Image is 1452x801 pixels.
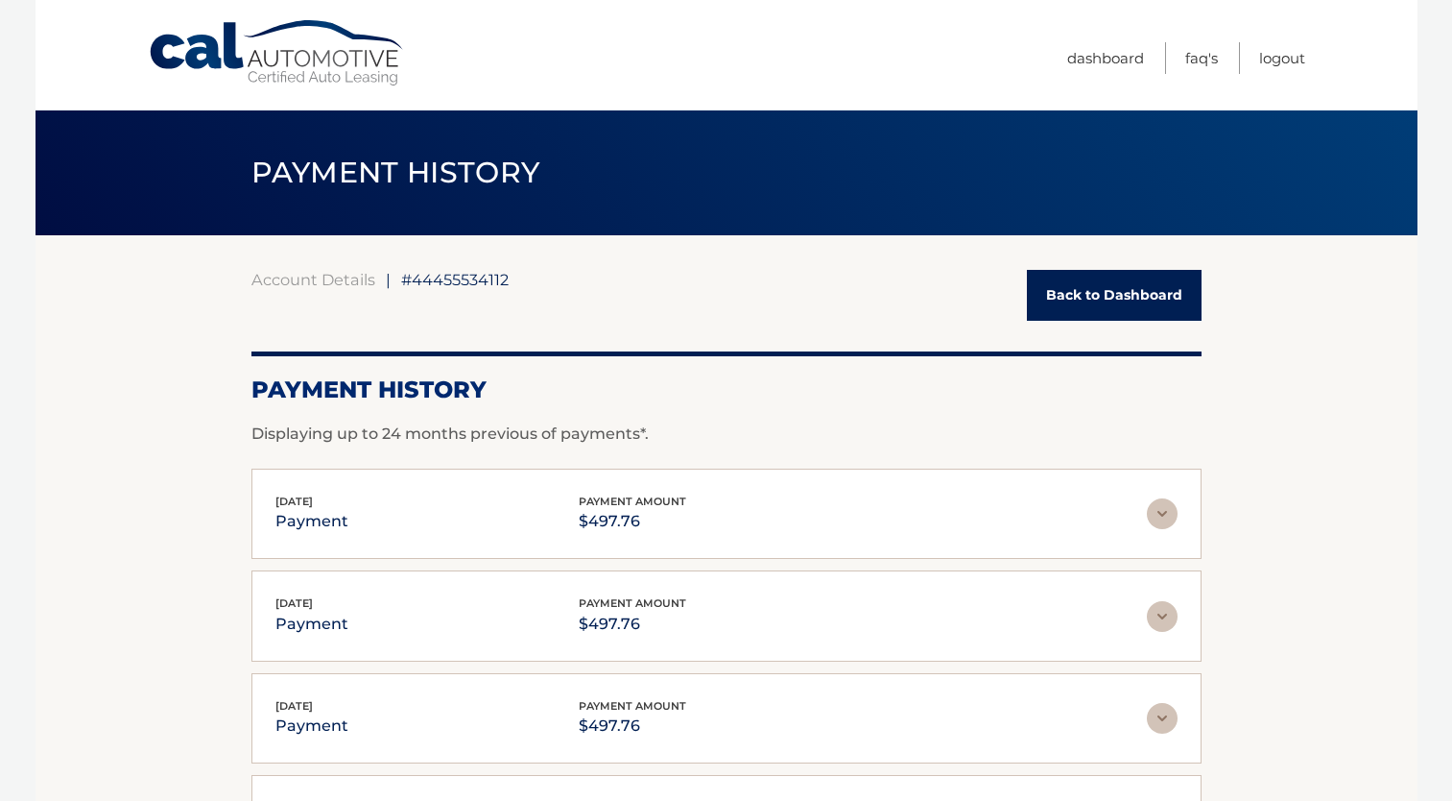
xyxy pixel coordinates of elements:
span: payment amount [579,596,686,610]
a: FAQ's [1185,42,1218,74]
p: payment [275,508,348,535]
a: Account Details [251,270,375,289]
p: $497.76 [579,713,686,740]
a: Cal Automotive [148,19,407,87]
img: accordion-rest.svg [1147,601,1178,632]
img: accordion-rest.svg [1147,703,1178,734]
p: Displaying up to 24 months previous of payments*. [251,423,1202,446]
span: payment amount [579,699,686,713]
span: [DATE] [275,495,313,508]
a: Dashboard [1067,42,1144,74]
p: $497.76 [579,508,686,535]
span: PAYMENT HISTORY [251,155,540,190]
h2: Payment History [251,376,1202,404]
a: Logout [1259,42,1305,74]
p: payment [275,713,348,740]
span: [DATE] [275,699,313,713]
a: Back to Dashboard [1027,270,1202,321]
span: | [386,270,391,289]
p: payment [275,611,348,638]
img: accordion-rest.svg [1147,498,1178,529]
span: [DATE] [275,596,313,610]
span: #44455534112 [401,270,509,289]
p: $497.76 [579,611,686,638]
span: payment amount [579,495,686,508]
